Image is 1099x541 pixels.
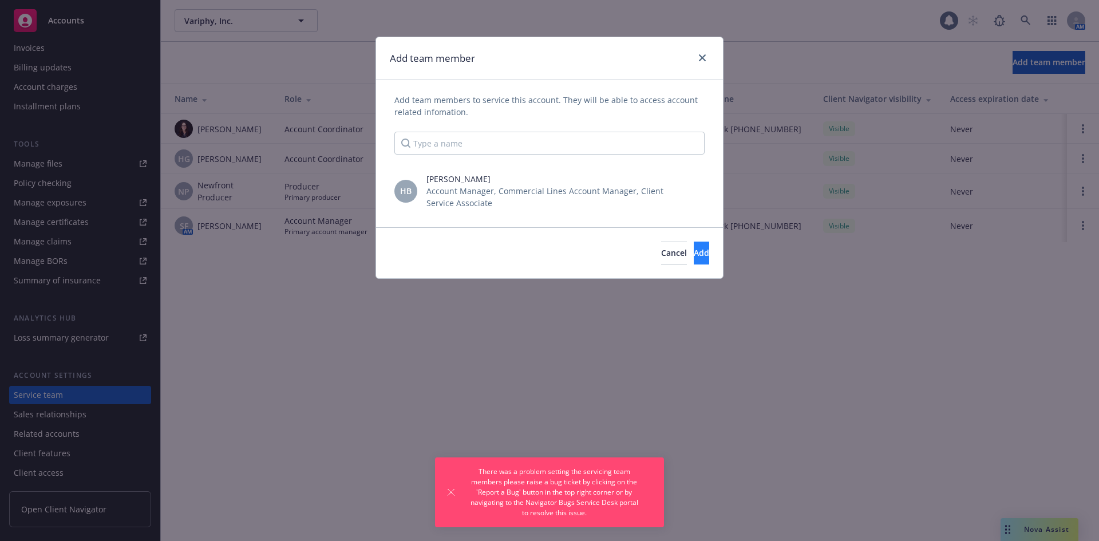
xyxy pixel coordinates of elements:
span: Cancel [661,247,687,258]
span: There was a problem setting the servicing team members please raise a bug ticket by clicking on t... [467,467,641,518]
span: [PERSON_NAME] [426,173,682,185]
span: Add [694,247,709,258]
button: Cancel [661,242,687,264]
button: Add [694,242,709,264]
span: HB [400,185,412,197]
span: Add team members to service this account. They will be able to access account related infomation. [394,94,705,118]
span: Account Manager, Commercial Lines Account Manager, Client Service Associate [426,185,682,209]
div: HB[PERSON_NAME]Account Manager, Commercial Lines Account Manager, Client Service Associate [376,168,723,214]
button: Dismiss notification [444,485,458,499]
a: close [695,51,709,65]
h1: Add team member [390,51,475,66]
input: Type a name [394,132,705,155]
